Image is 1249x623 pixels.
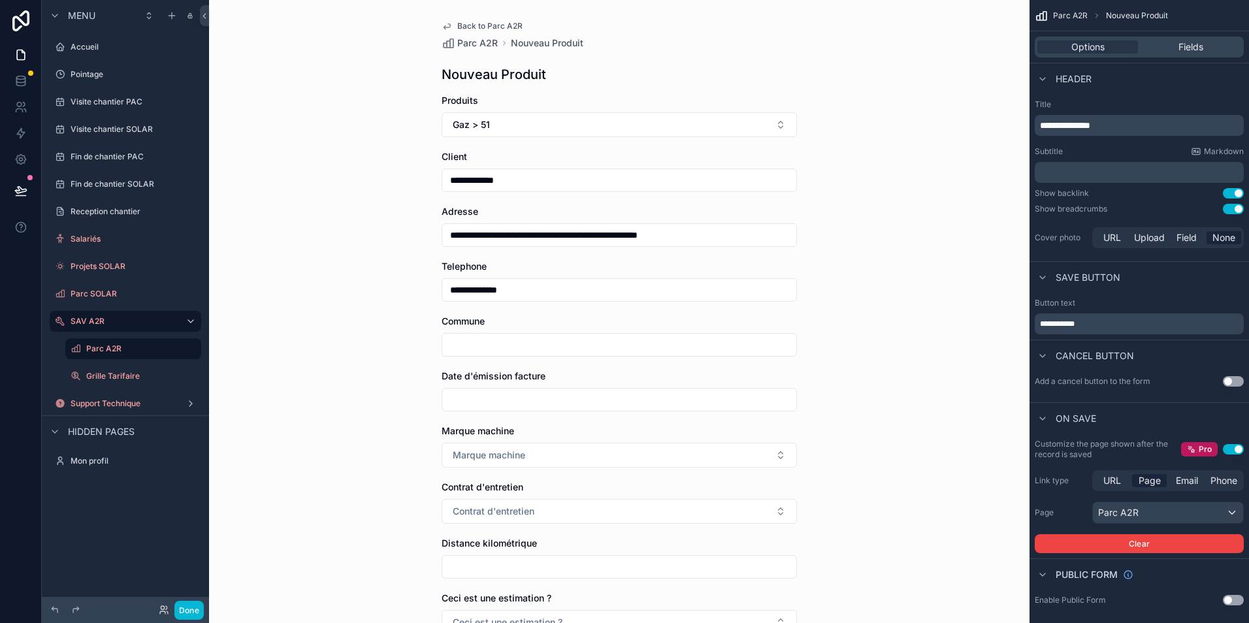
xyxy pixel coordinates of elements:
[1035,115,1244,136] div: scrollable content
[50,311,201,332] a: SAV A2R
[71,398,180,409] label: Support Technique
[71,456,199,466] label: Mon profil
[50,283,201,304] a: Parc SOLAR
[50,119,201,140] a: Visite chantier SOLAR
[442,315,485,327] span: Commune
[1035,534,1244,553] button: Clear
[50,174,201,195] a: Fin de chantier SOLAR
[86,371,199,381] label: Grille Tarifaire
[50,146,201,167] a: Fin de chantier PAC
[442,592,551,603] span: Ceci est une estimation ?
[1106,10,1168,21] span: Nouveau Produit
[1035,376,1150,387] label: Add a cancel button to the form
[71,289,199,299] label: Parc SOLAR
[65,338,201,359] a: Parc A2R
[50,229,201,249] a: Salariés
[71,124,199,135] label: Visite chantier SOLAR
[71,42,199,52] label: Accueil
[442,481,523,492] span: Contrat d'entretien
[442,95,478,106] span: Produits
[442,37,498,50] a: Parc A2R
[71,261,199,272] label: Projets SOLAR
[1191,146,1244,157] a: Markdown
[511,37,583,50] a: Nouveau Produit
[1035,99,1244,110] label: Title
[71,152,199,162] label: Fin de chantier PAC
[1035,595,1106,605] div: Enable Public Form
[457,21,523,31] span: Back to Parc A2R
[442,112,797,137] button: Select Button
[1035,507,1087,518] label: Page
[68,425,135,438] span: Hidden pages
[1199,444,1212,455] span: Pro
[1035,162,1244,183] div: scrollable content
[71,179,199,189] label: Fin de chantier SOLAR
[1056,349,1134,362] span: Cancel button
[1134,231,1165,244] span: Upload
[1035,475,1087,486] label: Link type
[71,97,199,107] label: Visite chantier PAC
[442,21,523,31] a: Back to Parc A2R
[1035,146,1063,157] label: Subtitle
[50,256,201,277] a: Projets SOLAR
[174,601,204,620] button: Done
[1056,72,1092,86] span: Header
[453,505,534,518] span: Contrat d'entretien
[442,425,514,436] span: Marque machine
[1056,412,1096,425] span: On save
[1056,271,1120,284] span: Save button
[442,151,467,162] span: Client
[71,234,199,244] label: Salariés
[1212,231,1235,244] span: None
[50,201,201,222] a: Reception chantier
[442,443,797,468] button: Select Button
[1178,40,1203,54] span: Fields
[50,91,201,112] a: Visite chantier PAC
[50,64,201,85] a: Pointage
[1035,298,1075,308] label: Button text
[71,69,199,80] label: Pointage
[1103,474,1121,487] span: URL
[65,366,201,387] a: Grille Tarifaire
[442,261,487,272] span: Telephone
[442,370,545,381] span: Date d'émission facture
[1092,502,1244,524] button: Parc A2R
[442,65,546,84] h1: Nouveau Produit
[1035,439,1181,460] label: Customize the page shown after the record is saved
[442,537,537,549] span: Distance kilométrique
[1176,231,1197,244] span: Field
[1139,474,1161,487] span: Page
[1210,474,1237,487] span: Phone
[50,451,201,471] a: Mon profil
[1176,474,1198,487] span: Email
[1204,146,1244,157] span: Markdown
[1053,10,1088,21] span: Parc A2R
[453,449,525,462] span: Marque machine
[1035,188,1089,199] div: Show backlink
[1056,568,1118,581] span: Public form
[1035,313,1244,334] div: scrollable content
[50,393,201,414] a: Support Technique
[86,343,193,354] label: Parc A2R
[1035,232,1087,243] label: Cover photo
[1093,502,1243,523] div: Parc A2R
[457,37,498,50] span: Parc A2R
[68,9,95,22] span: Menu
[71,316,175,327] label: SAV A2R
[442,206,478,217] span: Adresse
[1035,204,1107,214] div: Show breadcrumbs
[71,206,199,217] label: Reception chantier
[1103,231,1121,244] span: URL
[453,118,490,131] span: Gaz > 51
[1071,40,1105,54] span: Options
[442,499,797,524] button: Select Button
[50,37,201,57] a: Accueil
